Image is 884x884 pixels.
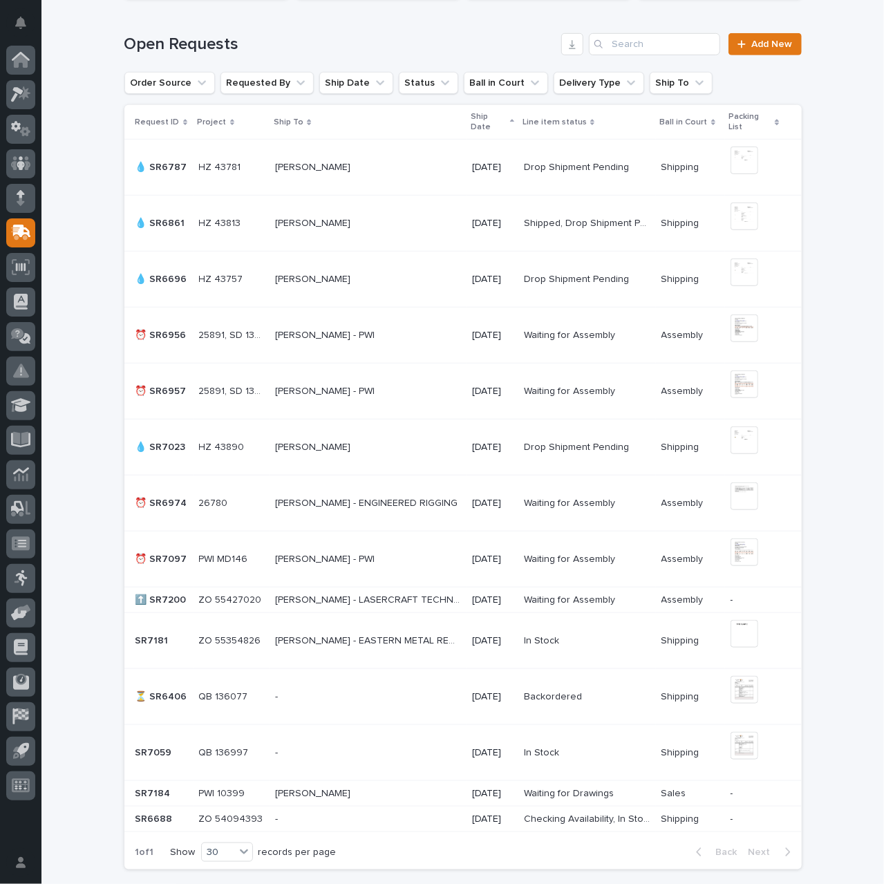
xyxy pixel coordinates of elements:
[124,587,802,613] tr: ⬆️ SR7200⬆️ SR7200 ZO 55427020ZO 55427020 [PERSON_NAME] - LASERCRAFT TECHNOLOGIES[PERSON_NAME] - ...
[135,115,180,130] p: Request ID
[472,635,513,647] p: [DATE]
[661,551,706,565] p: Assembly
[135,632,171,647] p: SR7181
[124,725,802,781] tr: SR7059SR7059 QB 136997QB 136997 -- [DATE]In StockIn Stock ShippingShipping
[661,383,706,397] p: Assembly
[661,688,702,703] p: Shipping
[124,476,802,532] tr: ⏰ SR6974⏰ SR6974 2678026780 [PERSON_NAME] - ENGINEERED RIGGING[PERSON_NAME] - ENGINEERED RIGGING ...
[199,551,251,565] p: PWI MD146
[124,532,802,587] tr: ⏰ SR7097⏰ SR7097 PWI MD146PWI MD146 [PERSON_NAME] - PWI[PERSON_NAME] - PWI [DATE]Waiting for Asse...
[728,33,801,55] a: Add New
[729,109,772,135] p: Packing List
[524,271,632,285] p: Drop Shipment Pending
[524,785,617,800] p: Waiting for Drawings
[472,218,513,229] p: [DATE]
[661,632,702,647] p: Shipping
[523,115,587,130] p: Line item status
[124,72,215,94] button: Order Source
[661,744,702,759] p: Shipping
[199,383,267,397] p: 25891, SD 1387
[660,115,708,130] p: Ball in Court
[124,613,802,669] tr: SR7181SR7181 ZO 55354826ZO 55354826 [PERSON_NAME] - EASTERN METAL RECYCLING[PERSON_NAME] - EASTER...
[135,551,190,565] p: ⏰ SR7097
[472,442,513,453] p: [DATE]
[731,594,780,606] p: -
[472,594,513,606] p: [DATE]
[258,847,337,858] p: records per page
[275,215,353,229] p: [PERSON_NAME]
[524,551,618,565] p: Waiting for Assembly
[524,688,585,703] p: Backordered
[124,252,802,308] tr: 💧 SR6696💧 SR6696 HZ 43757HZ 43757 [PERSON_NAME][PERSON_NAME] [DATE]Drop Shipment PendingDrop Ship...
[275,688,281,703] p: -
[731,814,780,825] p: -
[135,383,189,397] p: ⏰ SR6957
[275,744,281,759] p: -
[661,785,689,800] p: Sales
[524,495,618,509] p: Waiting for Assembly
[124,807,802,832] tr: SR6688SR6688 ZO 54094393ZO 54094393 -- [DATE]Checking Availability, In StockChecking Availability...
[124,669,802,725] tr: ⏳ SR6406⏳ SR6406 QB 136077QB 136077 -- [DATE]BackorderedBackordered ShippingShipping
[135,215,188,229] p: 💧 SR6861
[275,327,377,341] p: [PERSON_NAME] - PWI
[135,271,190,285] p: 💧 SR6696
[135,495,190,509] p: ⏰ SR6974
[472,788,513,800] p: [DATE]
[554,72,644,94] button: Delivery Type
[135,592,189,606] p: ⬆️ SR7200
[199,592,265,606] p: ZO 55427020
[202,845,235,860] div: 30
[275,811,281,825] p: -
[199,215,244,229] p: HZ 43813
[135,688,190,703] p: ⏳ SR6406
[275,271,353,285] p: [PERSON_NAME]
[661,271,702,285] p: Shipping
[171,847,196,858] p: Show
[135,159,190,173] p: 💧 SR6787
[472,330,513,341] p: [DATE]
[135,785,173,800] p: SR7184
[124,35,556,55] h1: Open Requests
[731,788,780,800] p: -
[589,33,720,55] input: Search
[199,632,264,647] p: ZO 55354826
[399,72,458,94] button: Status
[275,495,460,509] p: CHRISTOPHER COX - ENGINEERED RIGGING
[124,836,165,869] p: 1 of 1
[661,215,702,229] p: Shipping
[135,811,176,825] p: SR6688
[17,17,35,39] div: Notifications
[661,495,706,509] p: Assembly
[524,215,652,229] p: Shipped, Drop Shipment Pending
[199,159,244,173] p: HZ 43781
[275,785,353,800] p: [PERSON_NAME]
[524,159,632,173] p: Drop Shipment Pending
[124,308,802,364] tr: ⏰ SR6956⏰ SR6956 25891, SD 138625891, SD 1386 [PERSON_NAME] - PWI[PERSON_NAME] - PWI [DATE]Waitin...
[199,439,247,453] p: HZ 43890
[472,747,513,759] p: [DATE]
[275,632,464,647] p: CLAY SEKELY - EASTERN METAL RECYCLING
[661,439,702,453] p: Shipping
[124,196,802,252] tr: 💧 SR6861💧 SR6861 HZ 43813HZ 43813 [PERSON_NAME][PERSON_NAME] [DATE]Shipped, Drop Shipment Pending...
[275,439,353,453] p: [PERSON_NAME]
[472,162,513,173] p: [DATE]
[524,632,562,647] p: In Stock
[661,592,706,606] p: Assembly
[472,386,513,397] p: [DATE]
[220,72,314,94] button: Requested By
[524,811,652,825] p: Checking Availability, In Stock
[749,846,779,858] span: Next
[661,159,702,173] p: Shipping
[524,383,618,397] p: Waiting for Assembly
[650,72,713,94] button: Ship To
[199,271,246,285] p: HZ 43757
[135,327,189,341] p: ⏰ SR6956
[524,744,562,759] p: In Stock
[199,327,267,341] p: 25891, SD 1386
[6,8,35,37] button: Notifications
[524,592,618,606] p: Waiting for Assembly
[275,383,377,397] p: [PERSON_NAME] - PWI
[199,785,248,800] p: PWI 10399
[275,551,377,565] p: [PERSON_NAME] - PWI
